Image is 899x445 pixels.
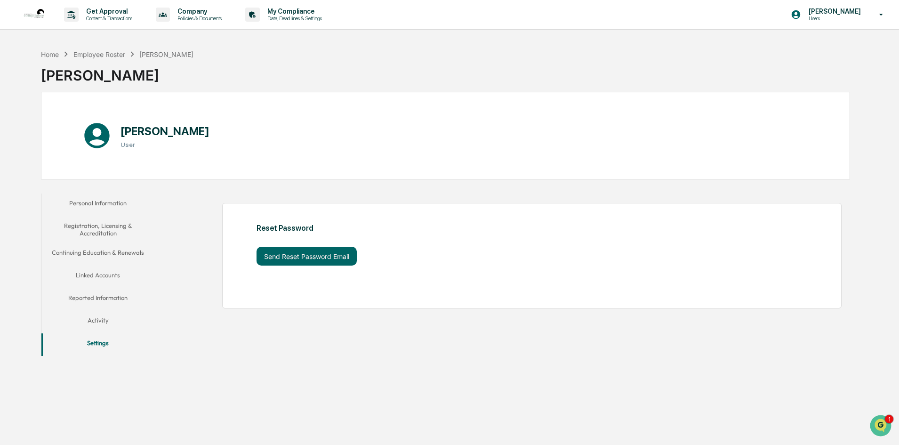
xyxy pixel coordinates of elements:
div: 🗄️ [68,168,76,176]
p: Content & Transactions [79,15,137,22]
div: Start new chat [42,72,154,81]
p: Policies & Documents [170,15,226,22]
img: 8933085812038_c878075ebb4cc5468115_72.jpg [20,72,37,89]
div: [PERSON_NAME] [41,59,193,84]
div: 🔎 [9,186,17,194]
button: See all [146,103,171,114]
h1: [PERSON_NAME] [120,124,209,138]
button: Continuing Education & Renewals [41,243,154,266]
span: Data Lookup [19,185,59,194]
h3: User [120,141,209,148]
img: Jack Rasmussen [9,119,24,134]
p: [PERSON_NAME] [801,8,866,15]
button: Settings [41,333,154,356]
button: Reported Information [41,288,154,311]
div: Reset Password [257,224,698,233]
p: How can we help? [9,20,171,35]
a: Powered byPylon [66,208,114,215]
p: Company [170,8,226,15]
img: 1746055101610-c473b297-6a78-478c-a979-82029cc54cd1 [9,72,26,89]
p: Data, Deadlines & Settings [260,15,327,22]
div: 🖐️ [9,168,17,176]
div: Past conversations [9,105,63,112]
div: secondary tabs example [41,194,154,356]
div: Home [41,50,59,58]
span: Attestations [78,167,117,177]
span: Pylon [94,208,114,215]
button: Activity [41,311,154,333]
p: Get Approval [79,8,137,15]
a: 🔎Data Lookup [6,181,63,198]
a: 🗄️Attestations [64,163,120,180]
button: Start new chat [160,75,171,86]
div: We're available if you need us! [42,81,129,89]
span: [DATE] [83,128,103,136]
div: Employee Roster [73,50,125,58]
button: Send Reset Password Email [257,247,357,266]
iframe: Open customer support [869,414,894,439]
p: My Compliance [260,8,327,15]
span: Preclearance [19,167,61,177]
span: [PERSON_NAME] [29,128,76,136]
p: Users [801,15,866,22]
a: 🖐️Preclearance [6,163,64,180]
div: [PERSON_NAME] [139,50,193,58]
button: Linked Accounts [41,266,154,288]
button: Personal Information [41,194,154,216]
button: Registration, Licensing & Accreditation [41,216,154,243]
img: 1746055101610-c473b297-6a78-478c-a979-82029cc54cd1 [19,129,26,136]
span: • [78,128,81,136]
img: logo [23,3,45,26]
